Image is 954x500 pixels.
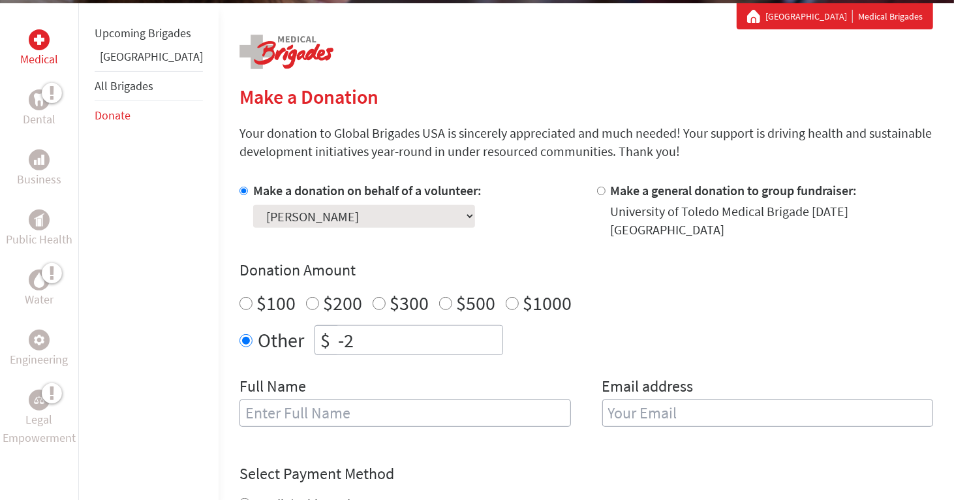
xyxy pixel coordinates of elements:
div: Business [29,149,50,170]
li: All Brigades [95,71,203,101]
h4: Select Payment Method [239,463,933,484]
p: Medical [20,50,58,69]
p: Water [25,290,54,309]
img: Engineering [34,335,44,345]
h4: Donation Amount [239,260,933,281]
div: Legal Empowerment [29,390,50,411]
img: Medical [34,35,44,45]
a: All Brigades [95,78,153,93]
li: Guatemala [95,48,203,71]
input: Enter Full Name [239,399,571,427]
input: Your Email [602,399,934,427]
a: EngineeringEngineering [10,330,69,369]
div: Medical Brigades [747,10,923,23]
label: Email address [602,376,694,399]
label: Other [258,325,304,355]
div: Water [29,270,50,290]
img: Dental [34,93,44,106]
a: BusinessBusiness [17,149,61,189]
label: $500 [456,290,495,315]
div: $ [315,326,335,354]
a: [GEOGRAPHIC_DATA] [100,49,203,64]
div: Engineering [29,330,50,351]
p: Legal Empowerment [3,411,76,447]
p: Business [17,170,61,189]
a: WaterWater [25,270,54,309]
img: Business [34,155,44,165]
li: Donate [95,101,203,130]
li: Upcoming Brigades [95,19,203,48]
img: logo-medical.png [239,35,333,69]
a: Public HealthPublic Health [6,210,72,249]
a: MedicalMedical [20,29,58,69]
div: Public Health [29,210,50,230]
label: Full Name [239,376,306,399]
p: Dental [23,110,55,129]
img: Legal Empowerment [34,396,44,404]
img: Public Health [34,213,44,227]
div: University of Toledo Medical Brigade [DATE] [GEOGRAPHIC_DATA] [611,202,934,239]
a: Legal EmpowermentLegal Empowerment [3,390,76,447]
div: Dental [29,89,50,110]
label: $200 [323,290,362,315]
label: $300 [390,290,429,315]
a: DentalDental [23,89,55,129]
p: Public Health [6,230,72,249]
a: Upcoming Brigades [95,25,191,40]
label: $100 [256,290,296,315]
label: Make a general donation to group fundraiser: [611,182,857,198]
label: $1000 [523,290,572,315]
label: Make a donation on behalf of a volunteer: [253,182,482,198]
p: Your donation to Global Brigades USA is sincerely appreciated and much needed! Your support is dr... [239,124,933,161]
a: Donate [95,108,131,123]
img: Water [34,272,44,287]
input: Enter Amount [335,326,502,354]
h2: Make a Donation [239,85,933,108]
a: [GEOGRAPHIC_DATA] [765,10,853,23]
div: Medical [29,29,50,50]
p: Engineering [10,351,69,369]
